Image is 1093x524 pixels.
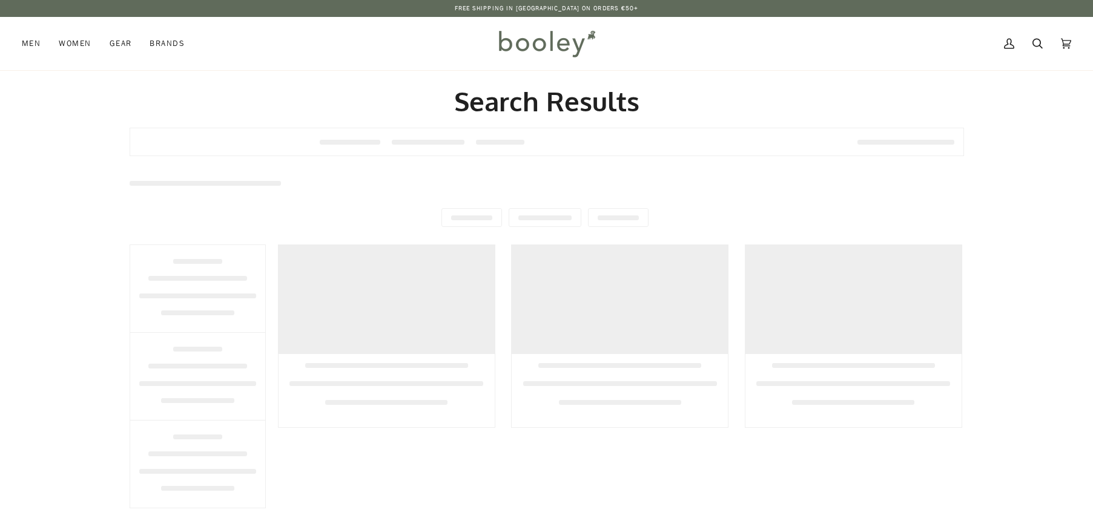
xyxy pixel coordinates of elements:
[22,38,41,50] span: Men
[50,17,100,70] a: Women
[22,17,50,70] a: Men
[110,38,132,50] span: Gear
[101,17,141,70] a: Gear
[150,38,185,50] span: Brands
[59,38,91,50] span: Women
[130,85,964,118] h2: Search Results
[140,17,194,70] a: Brands
[455,4,639,13] p: Free Shipping in [GEOGRAPHIC_DATA] on Orders €50+
[494,26,599,61] img: Booley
